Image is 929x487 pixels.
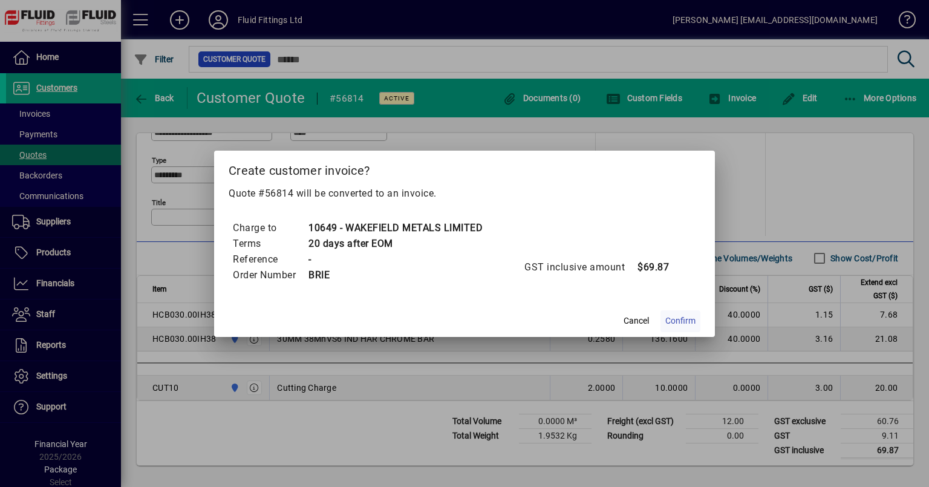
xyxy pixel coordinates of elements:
td: $69.87 [637,260,685,275]
td: 10649 - WAKEFIELD METALS LIMITED [308,220,483,236]
span: Confirm [665,315,696,327]
button: Cancel [617,310,656,332]
button: Confirm [660,310,700,332]
td: Terms [232,236,308,252]
td: Order Number [232,267,308,283]
td: 20 days after EOM [308,236,483,252]
td: Reference [232,252,308,267]
td: - [308,252,483,267]
td: GST inclusive amount [524,260,637,275]
p: Quote #56814 will be converted to an invoice. [229,186,700,201]
h2: Create customer invoice? [214,151,715,186]
span: Cancel [624,315,649,327]
td: BRIE [308,267,483,283]
td: Charge to [232,220,308,236]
